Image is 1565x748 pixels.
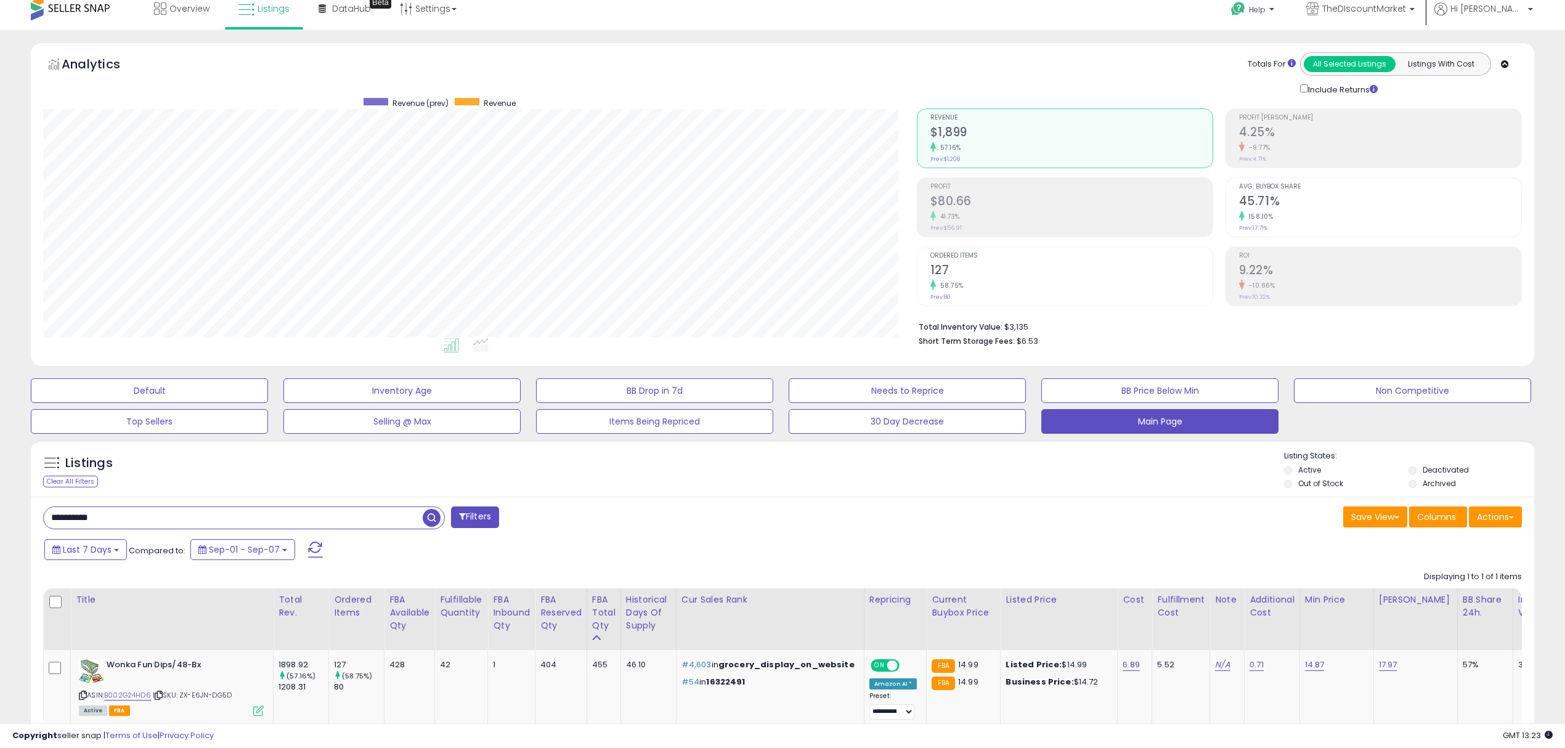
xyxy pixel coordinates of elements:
span: | SKU: ZX-E6JN-DG5D [153,690,232,700]
button: BB Price Below Min [1041,378,1278,403]
span: Ordered Items [930,253,1213,259]
div: FBA inbound Qty [493,593,530,632]
span: Avg. Buybox Share [1239,184,1521,190]
span: Help [1249,4,1266,15]
div: Amazon AI * [869,678,917,689]
small: Prev: 80 [930,293,951,301]
h2: 4.25% [1239,125,1521,142]
button: Columns [1409,506,1467,527]
div: Ordered Items [334,593,379,619]
span: #54 [681,676,699,688]
strong: Copyright [12,730,57,741]
span: DataHub [332,2,371,15]
h5: Listings [65,455,113,472]
small: Prev: 17.71% [1239,224,1267,232]
b: Short Term Storage Fees: [919,336,1015,346]
span: ON [872,661,887,671]
li: $3,135 [919,319,1513,333]
div: 3134.95 [1518,659,1548,670]
h2: $80.66 [930,194,1213,211]
small: 158.10% [1245,212,1274,221]
div: Title [76,593,268,606]
span: Sep-01 - Sep-07 [209,543,280,556]
span: $6.53 [1017,335,1038,347]
label: Out of Stock [1298,478,1343,489]
span: Hi [PERSON_NAME] [1450,2,1524,15]
b: Listed Price: [1006,659,1062,670]
button: Sep-01 - Sep-07 [190,539,295,560]
div: [PERSON_NAME] [1379,593,1452,606]
a: Hi [PERSON_NAME] [1434,2,1533,30]
span: Revenue [484,98,516,108]
small: 57.16% [936,143,961,152]
label: Deactivated [1423,465,1469,475]
small: (57.16%) [287,671,315,681]
b: Total Inventory Value: [919,322,1002,332]
button: Top Sellers [31,409,268,434]
button: Needs to Reprice [789,378,1026,403]
div: Repricing [869,593,922,606]
span: Columns [1417,511,1456,523]
span: 16322491 [706,676,745,688]
label: Archived [1423,478,1456,489]
button: Save View [1343,506,1407,527]
div: Include Returns [1291,82,1392,96]
div: Listed Price [1006,593,1112,606]
div: ASIN: [79,659,264,715]
span: #4,603 [681,659,712,670]
label: Active [1298,465,1321,475]
span: grocery_display_on_website [718,659,855,670]
div: Cur Sales Rank [681,593,859,606]
button: Last 7 Days [44,539,127,560]
span: All listings currently available for purchase on Amazon [79,705,107,716]
button: Inventory Age [283,378,521,403]
p: in [681,659,855,670]
small: Prev: $56.91 [930,224,962,232]
span: TheDIscountMarket [1322,2,1406,15]
div: 1 [493,659,526,670]
a: 0.71 [1250,659,1264,671]
p: Listing States: [1284,450,1534,462]
button: Main Page [1041,409,1278,434]
small: 58.75% [936,281,964,290]
h2: 127 [930,263,1213,280]
button: Items Being Repriced [536,409,773,434]
b: Wonka Fun Dips/48-Bx [107,659,256,674]
div: Total Rev. [278,593,323,619]
span: 14.99 [958,659,978,670]
div: 46.10 [626,659,667,670]
small: FBA [932,677,954,690]
div: Note [1215,593,1239,606]
div: 404 [540,659,577,670]
p: in [681,677,855,688]
div: Preset: [869,692,917,720]
a: 6.89 [1123,659,1140,671]
span: Revenue (prev) [392,98,449,108]
a: N/A [1215,659,1230,671]
div: Current Buybox Price [932,593,995,619]
div: Fulfillment Cost [1157,593,1205,619]
button: All Selected Listings [1304,56,1396,72]
div: Historical Days Of Supply [626,593,671,632]
a: Privacy Policy [160,730,214,741]
span: 2025-09-15 13:23 GMT [1503,730,1553,741]
button: Listings With Cost [1395,56,1487,72]
span: Last 7 Days [63,543,112,556]
button: Non Competitive [1294,378,1531,403]
small: FBA [932,659,954,673]
a: 14.87 [1305,659,1325,671]
div: 1898.92 [278,659,328,670]
img: 5121cD4u4CL._SL40_.jpg [79,659,104,683]
span: Profit [930,184,1213,190]
div: Cost [1123,593,1147,606]
small: Prev: 4.71% [1239,155,1266,163]
div: seller snap | | [12,730,214,742]
a: 17.97 [1379,659,1397,671]
h5: Analytics [62,55,144,76]
small: -9.77% [1245,143,1270,152]
div: 57% [1463,659,1503,670]
span: Overview [169,2,209,15]
div: $14.72 [1006,677,1108,688]
button: Actions [1469,506,1522,527]
div: FBA Total Qty [592,593,616,632]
